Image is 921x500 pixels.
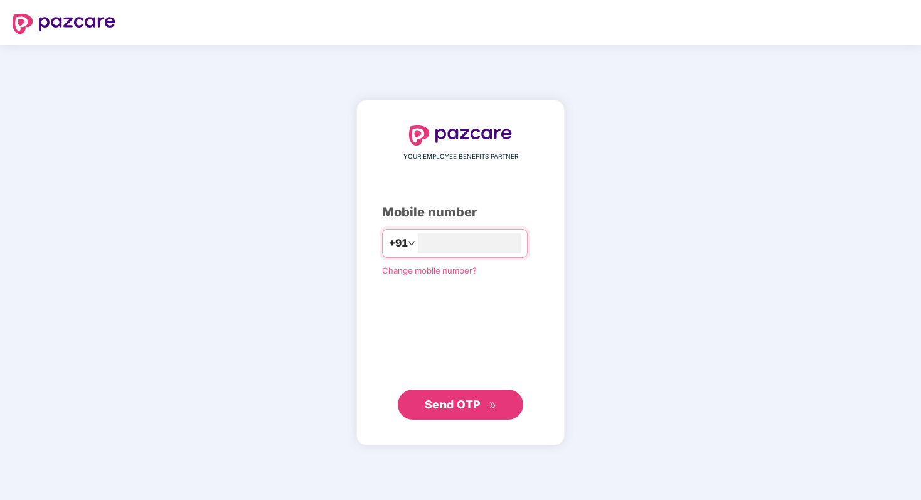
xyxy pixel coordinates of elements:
[382,265,477,275] a: Change mobile number?
[382,203,539,222] div: Mobile number
[409,125,512,146] img: logo
[389,235,408,251] span: +91
[425,398,481,411] span: Send OTP
[489,402,497,410] span: double-right
[13,14,115,34] img: logo
[403,152,518,162] span: YOUR EMPLOYEE BENEFITS PARTNER
[408,240,415,247] span: down
[398,390,523,420] button: Send OTPdouble-right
